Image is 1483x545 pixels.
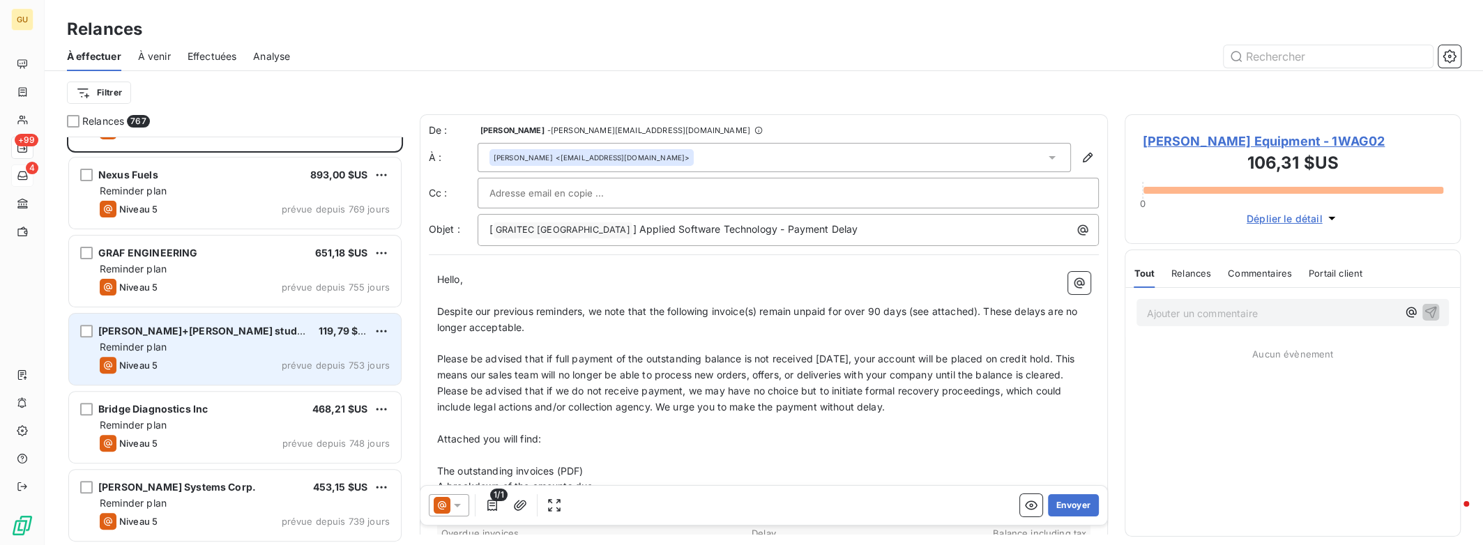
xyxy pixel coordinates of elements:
span: ] Applied Software Technology - Payment Delay [633,223,858,235]
span: - [PERSON_NAME][EMAIL_ADDRESS][DOMAIN_NAME] [547,126,750,135]
span: Analyse [253,49,290,63]
span: 767 [127,115,149,128]
span: [PERSON_NAME] [494,153,553,162]
span: prévue depuis 769 jours [282,204,390,215]
div: <[EMAIL_ADDRESS][DOMAIN_NAME]> [494,153,690,162]
span: Reminder plan [100,497,167,509]
label: Cc : [429,186,478,200]
span: Déplier le détail [1247,211,1323,226]
span: Tout [1134,268,1155,279]
span: Attached you will find: [437,433,541,445]
th: Overdue invoices [441,526,655,541]
span: GRAITEC [GEOGRAPHIC_DATA] [494,222,632,238]
span: 893,00 $US [310,169,368,181]
img: Logo LeanPay [11,514,33,537]
h3: 106,31 $US [1142,151,1443,178]
th: Delay [657,526,872,541]
th: Balance including tax [872,526,1087,541]
label: À : [429,151,478,164]
span: Relances [82,114,124,128]
button: Envoyer [1048,494,1099,516]
iframe: Intercom live chat [1436,498,1469,531]
span: Relances [1171,268,1211,279]
span: Effectuées [188,49,237,63]
span: Bridge Diagnostics Inc [98,403,208,415]
h3: Relances [67,17,142,42]
span: 651,18 $US [315,247,368,259]
span: 1/1 [490,489,507,501]
span: Niveau 5 [119,516,158,527]
span: Commentaires [1228,268,1292,279]
span: [PERSON_NAME] Systems Corp. [98,481,256,493]
span: Reminder plan [100,419,167,431]
span: Hello, [437,273,463,285]
span: prévue depuis 748 jours [282,438,390,449]
span: The outstanding invoices (PDF) [437,465,584,477]
span: prévue depuis 755 jours [282,282,390,293]
span: Nexus Fuels [98,169,158,181]
span: [PERSON_NAME] Equipment - 1WAG02 [1142,132,1443,151]
span: Niveau 5 [119,360,158,371]
span: Niveau 5 [119,282,158,293]
span: +99 [15,134,38,146]
span: Niveau 5 [119,438,158,449]
span: Niveau 5 [119,204,158,215]
span: 453,15 $US [313,481,368,493]
button: Filtrer [67,82,131,104]
span: Aucun évènement [1252,348,1333,360]
span: GRAF ENGINEERING [98,247,197,259]
span: 0 [1140,198,1146,209]
span: 4 [26,162,38,174]
span: Reminder plan [100,263,167,275]
div: GU [11,8,33,31]
span: prévue depuis 753 jours [282,360,390,371]
span: [ [489,223,493,235]
input: Adresse email en copie ... [489,183,639,204]
span: [PERSON_NAME] [480,126,545,135]
span: Portail client [1309,268,1362,279]
span: Objet : [429,223,460,235]
span: À effectuer [67,49,121,63]
span: Despite our previous reminders, we note that the following invoice(s) remain unpaid for over 90 d... [437,305,1081,333]
span: A breakdown of the amounts due [437,480,593,492]
span: prévue depuis 739 jours [282,516,390,527]
span: De : [429,123,478,137]
span: Reminder plan [100,185,167,197]
span: Please be advised that if full payment of the outstanding balance is not received [DATE], your ac... [437,353,1078,413]
input: Rechercher [1224,45,1433,68]
span: Reminder plan [100,341,167,353]
span: 468,21 $US [312,403,368,415]
span: 119,79 $US [319,325,372,337]
span: [PERSON_NAME]+[PERSON_NAME] studio, llc [98,325,324,337]
button: Déplier le détail [1242,210,1344,227]
span: À venir [138,49,171,63]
